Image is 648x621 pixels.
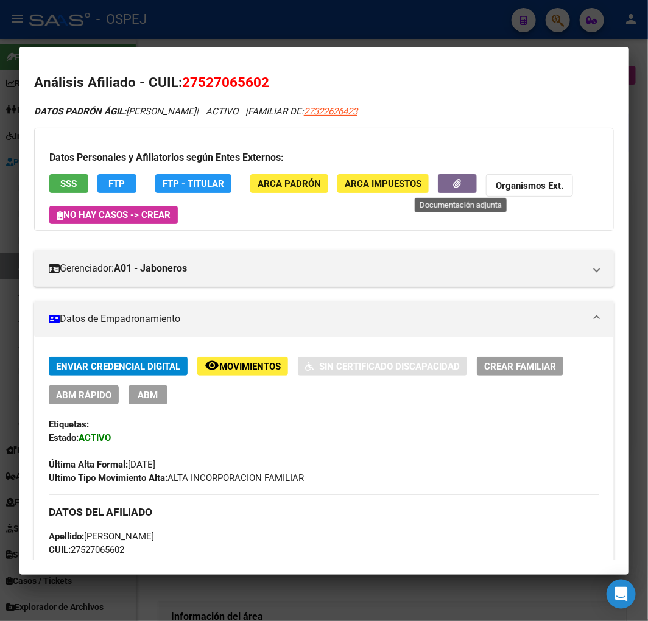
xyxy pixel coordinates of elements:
strong: Apellido: [49,531,84,542]
button: FTP [97,174,136,193]
span: ABM Rápido [56,390,111,401]
span: FTP [109,178,125,189]
strong: DATOS PADRÓN ÁGIL: [34,106,126,117]
h2: Análisis Afiliado - CUIL: [34,72,614,93]
strong: ACTIVO [79,432,111,443]
button: Sin Certificado Discapacidad [298,357,467,376]
strong: Última Alta Formal: [49,459,128,470]
button: ABM Rápido [49,385,119,404]
button: Enviar Credencial Digital [49,357,188,376]
button: ARCA Impuestos [337,174,429,193]
strong: Etiquetas: [49,419,89,430]
span: ARCA Impuestos [345,178,421,189]
strong: CUIL: [49,544,71,555]
button: SSS [49,174,88,193]
span: Enviar Credencial Digital [56,361,180,372]
span: Sin Certificado Discapacidad [319,361,460,372]
strong: Ultimo Tipo Movimiento Alta: [49,472,167,483]
mat-icon: remove_red_eye [205,358,219,373]
span: FAMILIAR DE: [248,106,357,117]
mat-panel-title: Datos de Empadronamiento [49,312,585,326]
span: 27527065602 [182,74,269,90]
span: No hay casos -> Crear [57,209,171,220]
strong: Organismos Ext. [496,180,563,191]
span: 27527065602 [49,544,124,555]
button: Crear Familiar [477,357,563,376]
span: 27322626423 [304,106,357,117]
span: ABM [138,390,158,401]
span: DU - DOCUMENTO UNICO 52706560 [49,558,244,569]
span: Movimientos [219,361,281,372]
button: No hay casos -> Crear [49,206,178,224]
div: Open Intercom Messenger [607,580,636,609]
button: Organismos Ext. [486,174,573,197]
h3: DATOS DEL AFILIADO [49,505,599,519]
strong: Documento: [49,558,97,569]
strong: A01 - Jaboneros [114,261,187,276]
mat-panel-title: Gerenciador: [49,261,585,276]
button: Movimientos [197,357,288,376]
span: ARCA Padrón [258,178,321,189]
button: FTP - Titular [155,174,231,193]
button: ABM [129,385,167,404]
mat-expansion-panel-header: Gerenciador:A01 - Jaboneros [34,250,614,287]
span: [PERSON_NAME] [34,106,196,117]
i: | ACTIVO | [34,106,357,117]
span: FTP - Titular [163,178,224,189]
span: [PERSON_NAME] [49,531,154,542]
span: Crear Familiar [484,361,556,372]
span: [DATE] [49,459,155,470]
button: ARCA Padrón [250,174,328,193]
span: ALTA INCORPORACION FAMILIAR [49,472,304,483]
strong: Estado: [49,432,79,443]
h3: Datos Personales y Afiliatorios según Entes Externos: [49,150,599,165]
span: SSS [61,178,77,189]
mat-expansion-panel-header: Datos de Empadronamiento [34,301,614,337]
